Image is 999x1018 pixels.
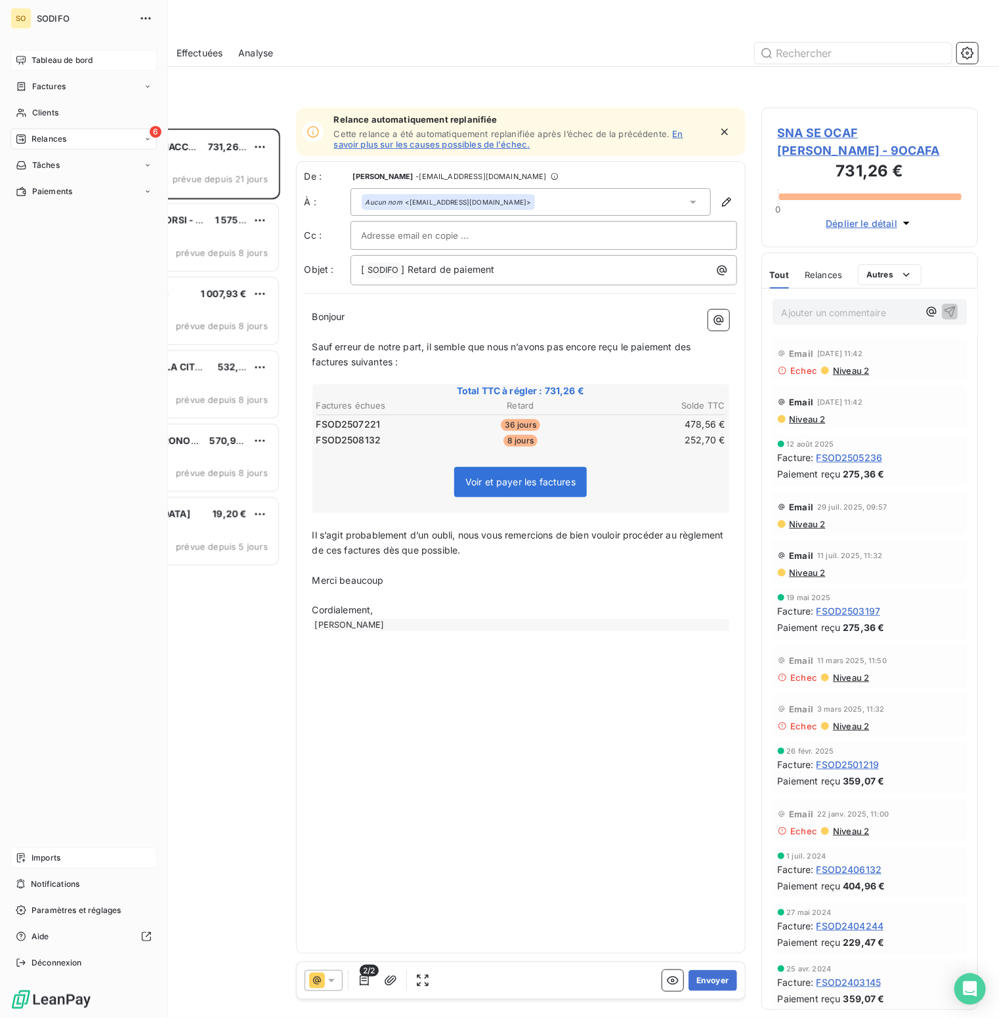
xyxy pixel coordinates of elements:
span: 731,26 € [207,141,247,152]
span: SNA SE OCAF [PERSON_NAME] - 9OCAFA [778,124,962,159]
span: FSOD2507221 [316,418,381,431]
span: Paiement reçu [778,467,841,481]
span: Niveau 2 [788,567,826,578]
span: Relances [805,270,842,280]
span: Effectuées [177,47,223,60]
button: Déplier le détail [822,216,917,231]
span: Cette relance a été automatiquement replanifiée après l’échec de la précédente. [334,129,670,139]
span: 8 jours [503,435,538,447]
td: 478,56 € [590,417,726,432]
span: Imports [32,852,60,864]
span: Bonjour [312,311,345,322]
div: Open Intercom Messenger [954,973,986,1005]
span: 275,36 € [843,621,884,634]
span: Analyse [238,47,273,60]
span: Facture : [778,758,814,771]
span: FSOD2404244 [817,919,884,933]
th: Factures échues [316,399,452,413]
span: 2/2 [360,965,378,977]
span: 404,96 € [843,879,885,893]
td: 252,70 € [590,433,726,447]
span: 3 mars 2025, 11:32 [817,705,885,713]
span: 36 jours [501,419,540,431]
span: Facture : [778,919,814,933]
span: FSOD2501219 [817,758,880,771]
span: ] Retard de paiement [402,264,495,275]
button: Envoyer [689,970,736,991]
span: Niveau 2 [832,672,869,683]
span: Facture : [778,975,814,989]
div: <[EMAIL_ADDRESS][DOMAIN_NAME]> [366,197,532,207]
span: Relances [32,133,66,145]
span: 22 janv. 2025, 11:00 [817,810,889,818]
th: Retard [453,399,589,413]
span: Email [790,502,814,512]
input: Adresse email en copie ... [362,226,503,245]
span: 1 juil. 2024 [787,852,826,860]
span: Paramètres et réglages [32,905,121,916]
button: Autres [858,264,922,285]
span: Cordialement, [312,604,373,615]
span: Niveau 2 [832,826,869,836]
span: 1 575,12 € [215,214,260,226]
span: Total TTC à régler : 731,26 € [314,384,727,397]
span: prévue depuis 8 jours [176,321,268,331]
span: Echec [791,721,818,731]
a: En savoir plus sur les causes possibles de l’échec. [334,129,683,150]
span: Aide [32,931,49,943]
span: prévue depuis 8 jours [176,394,268,405]
input: Rechercher [755,43,952,64]
label: Cc : [305,229,351,242]
span: Factures [32,81,66,92]
span: Email [790,704,814,714]
span: Sauf erreur de notre part, il semble que nous n’avons pas encore reçu le paiement des factures su... [312,341,694,367]
span: 359,07 € [843,774,884,788]
span: Tâches [32,159,60,171]
span: Email [790,809,814,819]
span: Merci beaucoup [312,575,384,586]
span: FSOD2503197 [817,604,881,618]
span: SODIFO [366,263,401,278]
span: FSOD2505236 [817,451,883,464]
span: 532,13 € [217,361,257,373]
span: Niveau 2 [788,414,826,424]
span: 11 mars 2025, 11:50 [817,657,887,664]
span: Niveau 2 [788,519,826,529]
span: Il s’agit probablement d’un oubli, nous vous remercions de bien vouloir procéder au règlement de ... [312,529,727,556]
span: De : [305,170,351,183]
span: Relance automatiquement replanifiée [334,114,710,125]
span: 11 juil. 2025, 11:32 [817,552,882,560]
span: Objet : [305,264,334,275]
span: SODIFO [37,13,131,24]
span: 570,97 € [209,435,250,446]
span: Email [790,655,814,666]
span: Tableau de bord [32,54,93,66]
span: prévue depuis 8 jours [176,247,268,258]
span: Paiements [32,186,72,197]
div: SO [11,8,32,29]
span: Voir et payer les factures [465,476,576,487]
img: Logo LeanPay [11,989,92,1010]
span: Clients [32,107,58,119]
span: 229,47 € [843,935,884,949]
span: Paiement reçu [778,774,841,788]
span: CONFISERIE DE LA CITE IMPERIAL [93,361,247,373]
span: Paiement reçu [778,935,841,949]
span: 19,20 € [213,508,247,519]
span: I MULINAGUJI CORSI - SARL MOUL [93,214,250,226]
span: - [EMAIL_ADDRESS][DOMAIN_NAME] [415,173,546,180]
span: 27 mai 2024 [787,908,832,916]
span: Paiement reçu [778,879,841,893]
em: Aucun nom [366,197,402,207]
a: Aide [11,926,157,947]
span: Déconnexion [32,957,82,969]
span: FSOD2403145 [817,975,882,989]
span: 19 mai 2025 [787,594,831,601]
span: Email [790,397,814,407]
span: Paiement reçu [778,621,841,634]
span: Facture : [778,604,814,618]
span: 0 [775,204,780,214]
span: Email [790,348,814,359]
span: Paiement reçu [778,992,841,1006]
span: 1 007,93 € [201,288,247,299]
